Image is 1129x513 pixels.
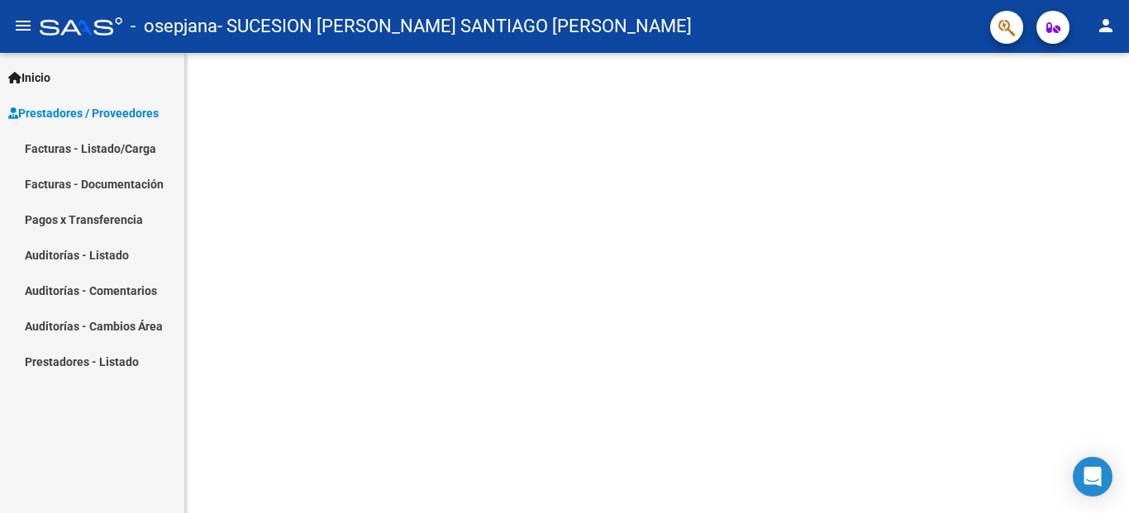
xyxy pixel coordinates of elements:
mat-icon: person [1096,16,1116,36]
div: Open Intercom Messenger [1073,457,1112,496]
span: Prestadores / Proveedores [8,104,159,122]
span: - osepjana [131,8,217,45]
mat-icon: menu [13,16,33,36]
span: Inicio [8,69,50,87]
span: - SUCESION [PERSON_NAME] SANTIAGO [PERSON_NAME] [217,8,692,45]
